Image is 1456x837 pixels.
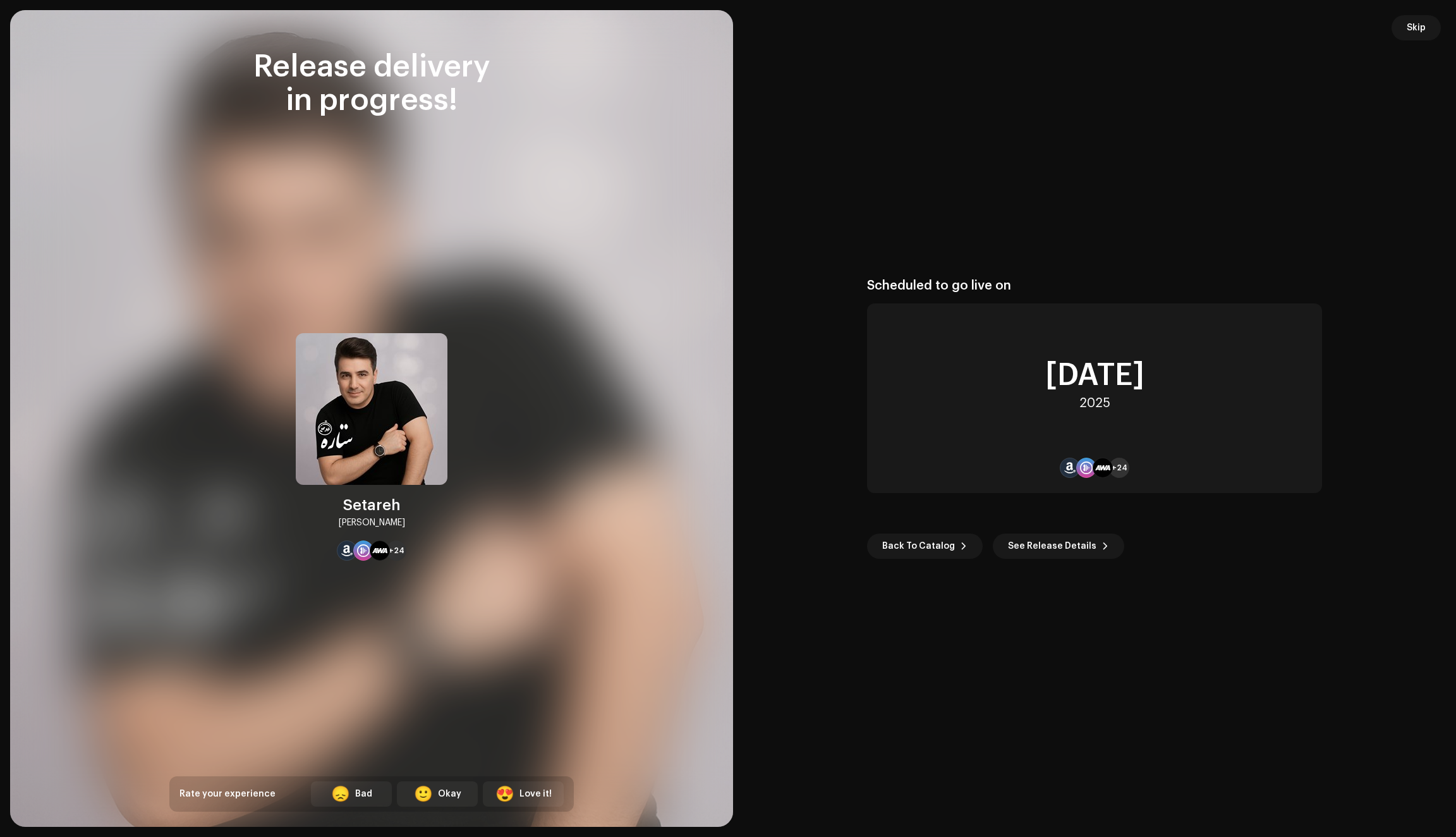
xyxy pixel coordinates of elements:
[389,546,404,556] span: +24
[1008,534,1096,559] span: See Release Details
[1079,396,1110,411] div: 2025
[519,788,552,801] div: Love it!
[343,495,401,515] div: Setareh
[355,788,372,801] div: Bad
[1045,360,1144,391] div: [DATE]
[867,278,1322,293] div: Scheduled to go live on
[993,534,1124,559] button: See Release Details
[331,786,350,802] div: 😞
[296,333,447,485] img: 4b0de38e-2b3e-4714-a2cc-63e4a0fd3bdc
[882,534,955,559] span: Back To Catalog
[179,790,276,798] span: Rate your experience
[495,786,514,802] div: 😍
[169,51,574,118] div: Release delivery in progress!
[1112,463,1127,473] span: +24
[1392,15,1441,40] button: Skip
[438,788,461,801] div: Okay
[414,786,433,802] div: 🙂
[1407,15,1426,40] span: Skip
[867,534,983,559] button: Back To Catalog
[339,515,405,530] div: [PERSON_NAME]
